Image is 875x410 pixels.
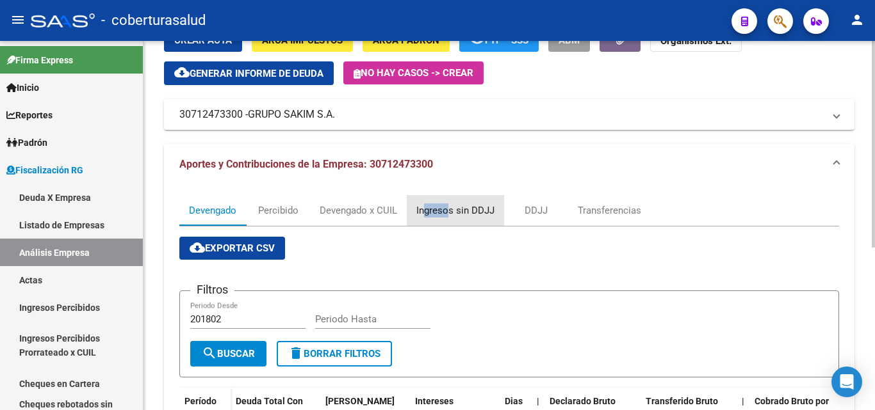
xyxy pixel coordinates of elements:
[6,108,53,122] span: Reportes
[578,203,641,217] div: Transferencias
[537,396,539,406] span: |
[258,203,298,217] div: Percibido
[202,345,217,361] mat-icon: search
[184,396,217,406] span: Período
[742,396,744,406] span: |
[164,144,855,185] mat-expansion-panel-header: Aportes y Contribuciones de la Empresa: 30712473300
[190,68,323,79] span: Generar informe de deuda
[320,203,397,217] div: Devengado x CUIL
[343,61,484,84] button: No hay casos -> Crear
[277,341,392,367] button: Borrar Filtros
[288,345,304,361] mat-icon: delete
[174,35,232,46] span: Crear Acta
[190,341,266,367] button: Buscar
[190,240,205,255] mat-icon: cloud_download
[6,81,39,95] span: Inicio
[101,6,206,35] span: - coberturasalud
[179,237,285,260] button: Exportar CSV
[525,203,548,217] div: DDJJ
[202,348,255,359] span: Buscar
[660,35,732,47] strong: Organismos Ext.
[164,61,334,85] button: Generar informe de deuda
[190,281,234,299] h3: Filtros
[174,65,190,80] mat-icon: cloud_download
[354,67,473,79] span: No hay casos -> Crear
[849,12,865,28] mat-icon: person
[831,367,862,397] div: Open Intercom Messenger
[415,396,454,406] span: Intereses
[6,136,47,150] span: Padrón
[248,107,335,122] span: GRUPO SAKIM S.A.
[650,28,742,52] button: Organismos Ext.
[179,158,433,170] span: Aportes y Contribuciones de la Empresa: 30712473300
[189,203,236,217] div: Devengado
[6,53,73,67] span: Firma Express
[164,99,855,130] mat-expansion-panel-header: 30712473300 -GRUPO SAKIM S.A.
[190,242,275,254] span: Exportar CSV
[179,107,824,122] mat-panel-title: 30712473300 -
[416,203,495,217] div: Ingresos sin DDJJ
[6,163,83,177] span: Fiscalización RG
[505,396,523,406] span: Dias
[288,348,380,359] span: Borrar Filtros
[10,12,26,28] mat-icon: menu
